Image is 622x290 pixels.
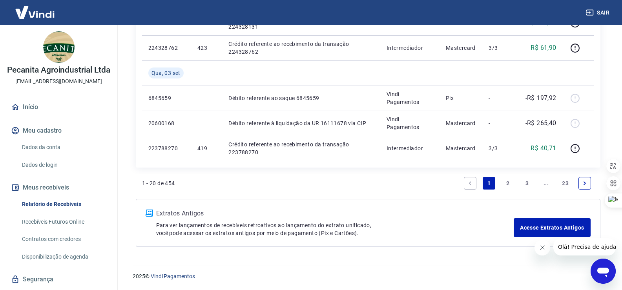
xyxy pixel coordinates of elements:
[43,31,75,63] img: 07f93fab-4b07-46ac-b28f-5227920c7e4e.jpeg
[133,272,603,281] p: 2025 ©
[197,44,216,52] p: 423
[525,93,556,103] p: -R$ 197,92
[19,249,108,265] a: Disponibilização de agenda
[19,196,108,212] a: Relatório de Recebíveis
[19,231,108,247] a: Contratos com credores
[228,119,374,127] p: Débito referente à liquidação da UR 16111678 via CIP
[446,44,476,52] p: Mastercard
[534,240,550,255] iframe: Fechar mensagem
[489,144,512,152] p: 3/3
[156,221,514,237] p: Para ver lançamentos de recebíveis retroativos ao lançamento do extrato unificado, você pode aces...
[228,40,374,56] p: Crédito referente ao recebimento da transação 224328762
[387,90,433,106] p: Vindi Pagamentos
[489,119,512,127] p: -
[228,140,374,156] p: Crédito referente ao recebimento da transação 223788270
[584,5,613,20] button: Sair
[525,119,556,128] p: -R$ 265,40
[514,218,590,237] a: Acesse Extratos Antigos
[553,238,616,255] iframe: Mensagem da empresa
[142,179,175,187] p: 1 - 20 de 454
[148,44,185,52] p: 224328762
[151,273,195,279] a: Vindi Pagamentos
[387,44,433,52] p: Intermediador
[489,44,512,52] p: 3/3
[540,177,553,190] a: Jump forward
[387,144,433,152] p: Intermediador
[531,144,556,153] p: R$ 40,71
[148,144,185,152] p: 223788270
[146,210,153,217] img: ícone
[148,119,185,127] p: 20600168
[15,77,102,86] p: [EMAIL_ADDRESS][DOMAIN_NAME]
[9,122,108,139] button: Meu cadastro
[446,144,476,152] p: Mastercard
[578,177,591,190] a: Next page
[9,0,60,24] img: Vindi
[5,5,66,12] span: Olá! Precisa de ajuda?
[148,94,185,102] p: 6845659
[9,271,108,288] a: Segurança
[531,43,556,53] p: R$ 61,90
[483,177,495,190] a: Page 1 is your current page
[521,177,533,190] a: Page 3
[464,177,476,190] a: Previous page
[19,139,108,155] a: Dados da conta
[7,66,110,74] p: Pecanita Agroindustrial Ltda
[156,209,514,218] p: Extratos Antigos
[489,94,512,102] p: -
[9,179,108,196] button: Meus recebíveis
[228,94,374,102] p: Débito referente ao saque 6845659
[559,177,572,190] a: Page 23
[461,174,594,193] ul: Pagination
[387,115,433,131] p: Vindi Pagamentos
[19,214,108,230] a: Recebíveis Futuros Online
[9,98,108,116] a: Início
[197,144,216,152] p: 419
[19,157,108,173] a: Dados de login
[591,259,616,284] iframe: Botão para abrir a janela de mensagens
[446,94,476,102] p: Pix
[151,69,181,77] span: Qua, 03 set
[502,177,514,190] a: Page 2
[446,119,476,127] p: Mastercard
